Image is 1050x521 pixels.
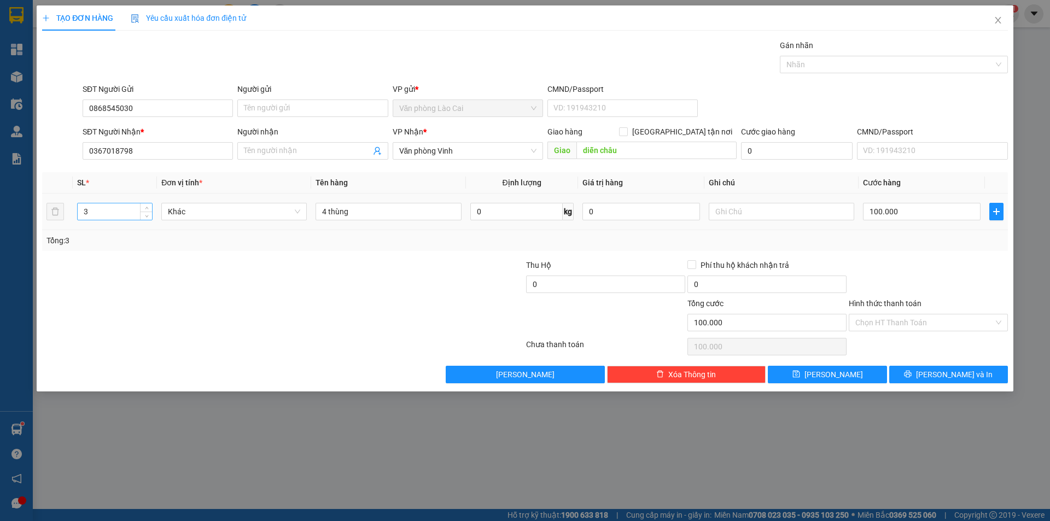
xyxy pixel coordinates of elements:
[857,126,1007,138] div: CMND/Passport
[140,212,152,220] span: Decrease Value
[373,147,382,155] span: user-add
[994,16,1002,25] span: close
[503,178,541,187] span: Định lượng
[768,366,886,383] button: save[PERSON_NAME]
[143,205,150,212] span: up
[393,83,543,95] div: VP gửi
[668,368,716,380] span: Xóa Thông tin
[889,366,1008,383] button: printer[PERSON_NAME] và In
[547,127,582,136] span: Giao hàng
[46,203,64,220] button: delete
[704,172,859,194] th: Ghi chú
[131,14,246,22] span: Yêu cầu xuất hóa đơn điện tử
[83,126,233,138] div: SĐT Người Nhận
[741,127,795,136] label: Cước giao hàng
[393,127,423,136] span: VP Nhận
[989,203,1004,220] button: plus
[741,142,853,160] input: Cước giao hàng
[525,338,686,358] div: Chưa thanh toán
[168,203,300,220] span: Khác
[687,299,724,308] span: Tổng cước
[916,368,993,380] span: [PERSON_NAME] và In
[582,203,700,220] input: 0
[582,178,623,187] span: Giá trị hàng
[983,5,1013,36] button: Close
[446,366,605,383] button: [PERSON_NAME]
[709,203,854,220] input: Ghi Chú
[399,143,536,159] span: Văn phòng Vinh
[316,178,348,187] span: Tên hàng
[607,366,766,383] button: deleteXóa Thông tin
[237,83,388,95] div: Người gửi
[399,100,536,116] span: Văn phòng Lào Cai
[563,203,574,220] span: kg
[42,14,50,22] span: plus
[863,178,901,187] span: Cước hàng
[496,368,555,380] span: [PERSON_NAME]
[628,126,737,138] span: [GEOGRAPHIC_DATA] tận nơi
[83,83,233,95] div: SĐT Người Gửi
[161,178,202,187] span: Đơn vị tính
[696,259,794,271] span: Phí thu hộ khách nhận trả
[792,370,800,379] span: save
[237,126,388,138] div: Người nhận
[780,41,813,50] label: Gán nhãn
[576,142,737,159] input: Dọc đường
[547,142,576,159] span: Giao
[140,203,152,212] span: Increase Value
[547,83,698,95] div: CMND/Passport
[849,299,921,308] label: Hình thức thanh toán
[990,207,1003,216] span: plus
[143,213,150,219] span: down
[42,14,113,22] span: TẠO ĐƠN HÀNG
[656,370,664,379] span: delete
[904,370,912,379] span: printer
[46,235,405,247] div: Tổng: 3
[77,178,86,187] span: SL
[526,261,551,270] span: Thu Hộ
[316,203,461,220] input: VD: Bàn, Ghế
[804,368,863,380] span: [PERSON_NAME]
[131,14,139,23] img: icon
